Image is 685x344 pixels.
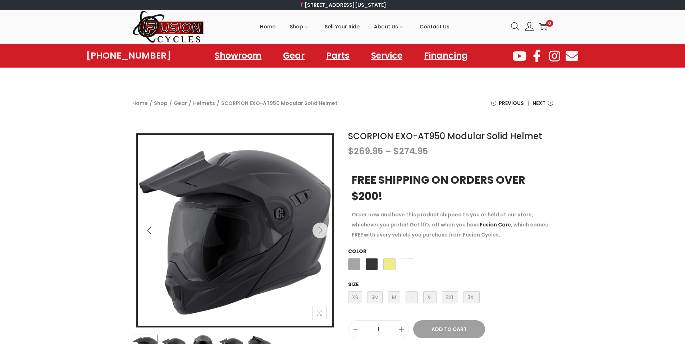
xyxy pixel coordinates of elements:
[374,10,405,43] a: About Us
[312,223,328,238] button: Next
[132,10,204,43] img: Woostify retina logo
[138,135,332,329] img: SCORPION EXO-AT950 Modular Solid Helmet
[260,18,275,36] span: Home
[385,145,391,157] span: –
[319,47,357,64] a: Parts
[364,47,410,64] a: Service
[193,100,215,107] a: Helmets
[276,47,312,64] a: Gear
[217,98,219,108] span: /
[388,291,400,303] span: M
[463,291,480,303] span: 3XL
[221,98,338,108] span: SCORPION EXO-AT950 Modular Solid Helmet
[406,291,418,303] span: L
[325,18,360,36] span: Sell Your Ride
[352,210,549,240] p: Order now and have this product shipped to you or held at our store, whichever you prefer! Get 10...
[204,10,506,43] nav: Primary navigation
[299,2,304,7] img: 📍
[367,291,383,303] span: SM
[393,145,399,157] span: $
[348,248,366,255] label: Color
[348,281,359,288] label: Size
[150,98,152,108] span: /
[423,291,437,303] span: XL
[499,98,524,108] span: Previous
[420,18,449,36] span: Contact Us
[348,324,409,334] input: Product quantity
[141,223,157,238] button: Previous
[207,47,475,64] nav: Menu
[491,98,524,114] a: Previous
[374,18,398,36] span: About Us
[325,10,360,43] a: Sell Your Ride
[260,10,275,43] a: Home
[290,10,310,43] a: Shop
[348,145,383,157] bdi: 269.95
[442,291,458,303] span: 2XL
[154,100,168,107] a: Shop
[533,98,553,114] a: Next
[189,98,191,108] span: /
[290,18,303,36] span: Shop
[420,10,449,43] a: Contact Us
[413,320,485,338] button: Add to Cart
[417,47,475,64] a: Financing
[533,98,545,108] span: Next
[480,221,511,228] a: Fusion Care
[207,47,269,64] a: Showroom
[348,291,362,303] span: XS
[174,100,187,107] a: Gear
[299,1,386,9] a: [STREET_ADDRESS][US_STATE]
[132,100,148,107] a: Home
[539,22,548,31] a: 0
[393,145,428,157] bdi: 274.95
[86,51,171,61] a: [PHONE_NUMBER]
[352,172,549,204] h3: FREE SHIPPING ON ORDERS OVER $200!
[348,145,354,157] span: $
[169,98,172,108] span: /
